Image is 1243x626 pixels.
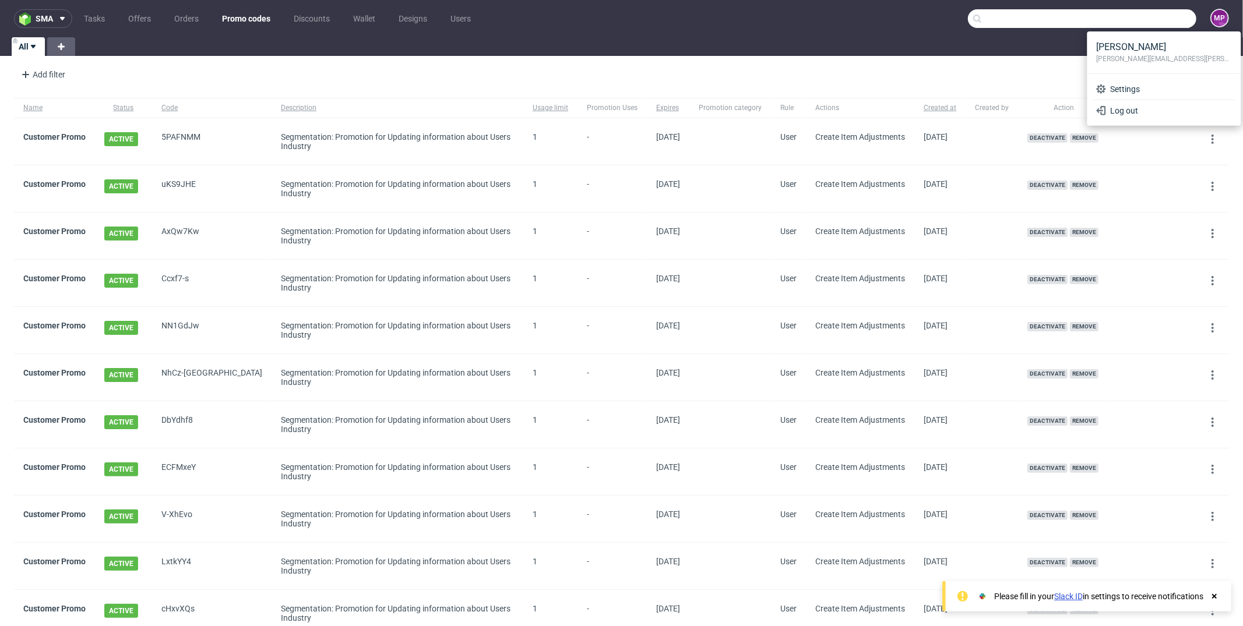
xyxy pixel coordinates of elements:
[161,415,262,434] span: DbYdhf8
[161,462,262,481] span: ECFMxeY
[780,604,797,613] span: User
[1027,464,1068,473] span: Deactivate
[533,604,537,613] span: 1
[975,103,1009,113] span: Created by
[587,604,638,623] span: -
[104,103,143,113] span: Status
[167,9,206,28] a: Orders
[161,321,262,339] span: NN1GdJw
[161,604,262,623] span: cHxvXQs
[1070,464,1098,473] span: Remove
[656,103,680,113] span: Expires
[780,321,797,330] span: User
[161,179,262,198] span: uKS9JHE
[161,103,262,113] span: Code
[23,415,86,425] a: Customer Promo
[656,368,680,377] span: [DATE]
[815,274,905,283] span: Create Item Adjustments
[815,103,905,113] span: Actions
[780,227,797,236] span: User
[533,274,537,283] span: 1
[23,368,86,377] a: Customer Promo
[281,557,514,575] div: Segmentation: Promotion for Updating information about Users Industry
[780,368,797,377] span: User
[23,132,86,142] a: Customer Promo
[587,179,638,198] span: -
[815,557,905,566] span: Create Item Adjustments
[656,604,680,613] span: [DATE]
[104,415,138,429] span: ACTIVE
[392,9,434,28] a: Designs
[815,415,905,425] span: Create Item Adjustments
[104,557,138,571] span: ACTIVE
[924,179,948,189] span: [DATE]
[12,37,45,56] a: All
[587,132,638,151] span: -
[533,227,537,236] span: 1
[281,132,514,151] div: Segmentation: Promotion for Updating information about Users Industry
[1070,416,1098,426] span: Remove
[1092,79,1237,100] a: Settings
[36,15,53,23] span: sma
[924,510,948,519] span: [DATE]
[1097,41,1232,54] span: [PERSON_NAME]
[656,227,680,236] span: [DATE]
[1027,133,1068,143] span: Deactivate
[281,321,514,339] div: Segmentation: Promotion for Updating information about Users Industry
[104,179,138,193] span: ACTIVE
[815,227,905,236] span: Create Item Adjustments
[281,462,514,481] div: Segmentation: Promotion for Updating information about Users Industry
[533,132,537,142] span: 1
[1070,181,1098,190] span: Remove
[656,510,680,519] span: [DATE]
[815,462,905,472] span: Create Item Adjustments
[1027,511,1068,520] span: Deactivate
[1070,133,1098,143] span: Remove
[281,179,514,198] div: Segmentation: Promotion for Updating information about Users Industry
[780,132,797,142] span: User
[1070,228,1098,237] span: Remove
[815,132,905,142] span: Create Item Adjustments
[815,368,905,377] span: Create Item Adjustments
[1027,322,1068,331] span: Deactivate
[533,462,537,472] span: 1
[281,510,514,528] div: Segmentation: Promotion for Updating information about Users Industry
[656,557,680,566] span: [DATE]
[161,368,262,387] span: NhCz-[GEOGRAPHIC_DATA]
[443,9,478,28] a: Users
[815,321,905,330] span: Create Item Adjustments
[656,415,680,425] span: [DATE]
[815,510,905,519] span: Create Item Adjustments
[1212,10,1228,26] figcaption: MP
[924,227,948,236] span: [DATE]
[699,103,762,113] span: Promotion category
[1070,511,1098,520] span: Remove
[1070,275,1098,284] span: Remove
[587,103,638,113] span: Promotion Uses
[587,557,638,575] span: -
[924,103,956,113] span: Created at
[23,510,86,519] a: Customer Promo
[215,9,277,28] a: Promo codes
[924,274,948,283] span: [DATE]
[161,557,262,575] span: LxtkYY4
[23,179,86,189] a: Customer Promo
[161,274,262,292] span: Ccxf7-s
[780,557,797,566] span: User
[924,604,948,613] span: [DATE]
[924,132,948,142] span: [DATE]
[121,9,158,28] a: Offers
[780,103,797,113] span: Rule
[281,415,514,434] div: Segmentation: Promotion for Updating information about Users Industry
[924,462,948,472] span: [DATE]
[1027,558,1068,567] span: Deactivate
[994,590,1203,602] div: Please fill in your in settings to receive notifications
[815,604,905,613] span: Create Item Adjustments
[1027,181,1068,190] span: Deactivate
[533,557,537,566] span: 1
[656,179,680,189] span: [DATE]
[780,179,797,189] span: User
[656,462,680,472] span: [DATE]
[1106,105,1232,116] span: Log out
[656,321,680,330] span: [DATE]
